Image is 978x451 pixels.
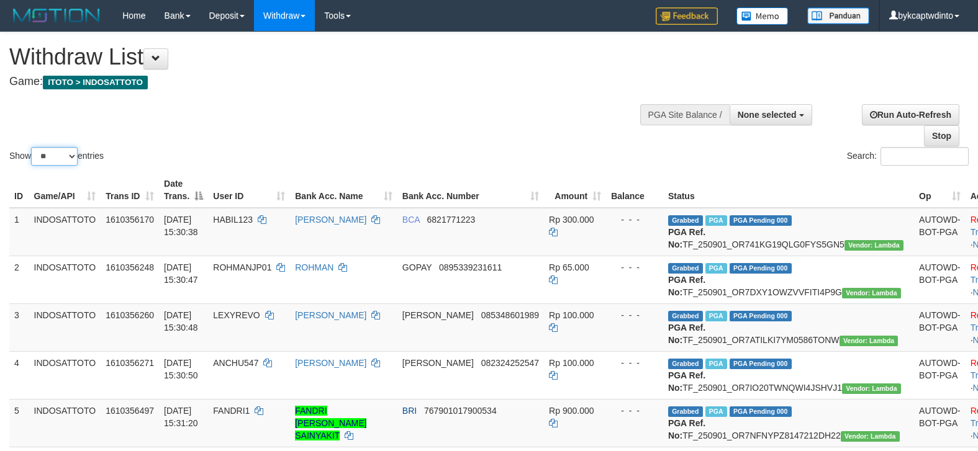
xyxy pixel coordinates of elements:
[9,147,104,166] label: Show entries
[668,263,703,274] span: Grabbed
[9,256,29,303] td: 2
[439,262,502,272] span: Copy 0895339231611 to clipboard
[668,418,705,440] b: PGA Ref. No:
[402,358,474,368] span: [PERSON_NAME]
[705,311,727,321] span: Marked by bykanggota1
[842,288,901,298] span: Vendor URL: https://order7.1velocity.biz
[611,357,658,369] div: - - -
[730,359,792,369] span: PGA Pending
[668,227,705,249] b: PGA Ref. No:
[841,431,900,442] span: Vendor URL: https://order7.1velocity.biz
[730,104,812,125] button: None selected
[29,172,101,208] th: Game/API: activate to sort column ascending
[668,359,703,369] span: Grabbed
[164,406,198,428] span: [DATE] 15:31:20
[29,208,101,256] td: INDOSATTOTO
[106,406,154,416] span: 1610356497
[914,208,966,256] td: AUTOWD-BOT-PGA
[549,215,594,225] span: Rp 300.000
[611,261,658,274] div: - - -
[402,406,417,416] span: BRI
[736,7,789,25] img: Button%20Memo.svg
[164,215,198,237] span: [DATE] 15:30:38
[295,262,333,272] a: ROHMAN
[9,6,104,25] img: MOTION_logo.png
[738,110,797,120] span: None selected
[668,215,703,226] span: Grabbed
[9,351,29,399] td: 4
[668,370,705,393] b: PGA Ref. No:
[402,262,432,272] span: GOPAY
[663,399,914,447] td: TF_250901_OR7NFNYPZ8147212DH22
[295,358,366,368] a: [PERSON_NAME]
[705,263,727,274] span: Marked by bykanggota1
[29,399,101,447] td: INDOSATTOTO
[101,172,159,208] th: Trans ID: activate to sort column ascending
[862,104,959,125] a: Run Auto-Refresh
[29,303,101,351] td: INDOSATTOTO
[914,351,966,399] td: AUTOWD-BOT-PGA
[208,172,290,208] th: User ID: activate to sort column ascending
[159,172,208,208] th: Date Trans.: activate to sort column descending
[611,309,658,321] div: - - -
[549,358,594,368] span: Rp 100.000
[668,275,705,297] b: PGA Ref. No:
[807,7,869,24] img: panduan.png
[9,399,29,447] td: 5
[549,310,594,320] span: Rp 100.000
[29,256,101,303] td: INDOSATTOTO
[914,172,966,208] th: Op: activate to sort column ascending
[213,262,271,272] span: ROHMANJP01
[881,147,969,166] input: Search:
[668,311,703,321] span: Grabbed
[544,172,606,208] th: Amount: activate to sort column ascending
[402,310,474,320] span: [PERSON_NAME]
[164,358,198,380] span: [DATE] 15:30:50
[213,358,258,368] span: ANCHU547
[705,359,727,369] span: Marked by bykanggota1
[43,76,148,89] span: ITOTO > INDOSATTOTO
[295,310,366,320] a: [PERSON_NAME]
[213,215,253,225] span: HABIL123
[549,406,594,416] span: Rp 900.000
[705,215,727,226] span: Marked by bykanggota1
[668,406,703,417] span: Grabbed
[844,240,903,251] span: Vendor URL: https://order7.1velocity.biz
[106,358,154,368] span: 1610356271
[663,351,914,399] td: TF_250901_OR7IO20TWNQWI4JSHVJ1
[9,172,29,208] th: ID
[840,336,899,346] span: Vendor URL: https://order7.1velocity.biz
[481,310,539,320] span: Copy 085348601989 to clipboard
[842,383,901,394] span: Vendor URL: https://order7.1velocity.biz
[295,406,366,440] a: FANDRI [PERSON_NAME] SAINYAKIT
[427,215,476,225] span: Copy 6821771223 to clipboard
[924,125,959,146] a: Stop
[847,147,969,166] label: Search:
[424,406,497,416] span: Copy 767901017900534 to clipboard
[549,262,589,272] span: Rp 65.000
[106,262,154,272] span: 1610356248
[663,303,914,351] td: TF_250901_OR7ATILKI7YM0586TONW
[730,311,792,321] span: PGA Pending
[164,310,198,333] span: [DATE] 15:30:48
[290,172,397,208] th: Bank Acc. Name: activate to sort column ascending
[213,310,260,320] span: LEXYREVO
[668,323,705,345] b: PGA Ref. No:
[730,215,792,226] span: PGA Pending
[295,215,366,225] a: [PERSON_NAME]
[640,104,730,125] div: PGA Site Balance /
[611,213,658,226] div: - - -
[663,208,914,256] td: TF_250901_OR741KG19QLG0FYS5GN5
[31,147,78,166] select: Showentries
[606,172,663,208] th: Balance
[9,303,29,351] td: 3
[9,76,640,88] h4: Game:
[705,406,727,417] span: Marked by bykanggota1
[106,310,154,320] span: 1610356260
[611,404,658,417] div: - - -
[914,303,966,351] td: AUTOWD-BOT-PGA
[730,263,792,274] span: PGA Pending
[397,172,544,208] th: Bank Acc. Number: activate to sort column ascending
[481,358,539,368] span: Copy 082324252547 to clipboard
[914,256,966,303] td: AUTOWD-BOT-PGA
